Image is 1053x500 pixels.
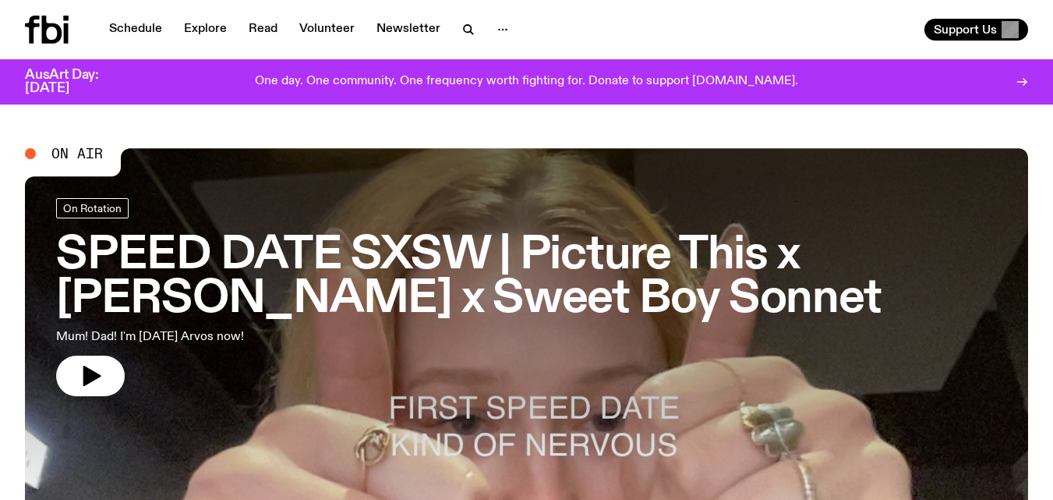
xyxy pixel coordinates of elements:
h3: AusArt Day: [DATE] [25,69,125,95]
h3: SPEED DATE SXSW | Picture This x [PERSON_NAME] x Sweet Boy Sonnet [56,234,997,321]
span: On Air [51,147,103,161]
a: Explore [175,19,236,41]
span: Support Us [934,23,997,37]
button: Support Us [924,19,1028,41]
p: Mum! Dad! I'm [DATE] Arvos now! [56,328,455,346]
a: Newsletter [367,19,450,41]
span: On Rotation [63,202,122,214]
a: Volunteer [290,19,364,41]
a: On Rotation [56,198,129,218]
a: SPEED DATE SXSW | Picture This x [PERSON_NAME] x Sweet Boy SonnetMum! Dad! I'm [DATE] Arvos now! [56,198,997,396]
a: Schedule [100,19,171,41]
p: One day. One community. One frequency worth fighting for. Donate to support [DOMAIN_NAME]. [255,75,798,89]
a: Read [239,19,287,41]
